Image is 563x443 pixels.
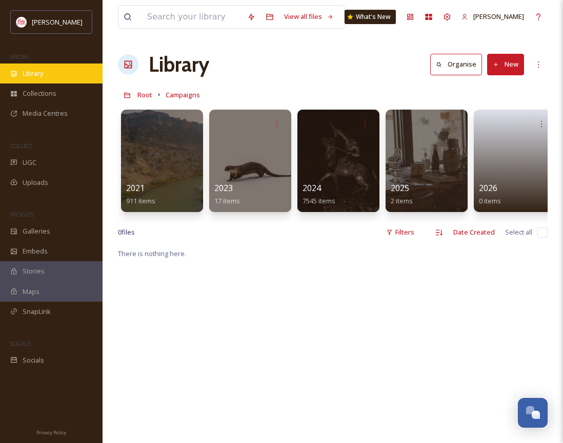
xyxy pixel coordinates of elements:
[479,196,501,205] span: 0 items
[32,17,83,27] span: [PERSON_NAME]
[36,429,66,436] span: Privacy Policy
[23,158,36,167] span: UGC
[518,398,548,428] button: Open Chat
[10,340,31,347] span: SOCIALS
[137,89,152,101] a: Root
[137,90,152,99] span: Root
[10,210,34,218] span: WIDGETS
[149,49,209,80] a: Library
[303,196,335,205] span: 7545 items
[23,226,50,236] span: Galleries
[456,7,529,27] a: [PERSON_NAME]
[23,109,68,118] span: Media Centres
[36,426,66,438] a: Privacy Policy
[23,355,44,365] span: Socials
[487,54,524,75] button: New
[126,182,145,194] span: 2021
[391,196,413,205] span: 2 items
[23,89,56,98] span: Collections
[10,53,28,60] span: MEDIA
[126,196,155,205] span: 911 items
[430,54,487,75] a: Organise
[214,182,233,194] span: 2023
[214,196,240,205] span: 17 items
[505,227,532,237] span: Select all
[345,10,396,24] a: What's New
[381,222,419,242] div: Filters
[23,307,51,317] span: SnapLink
[430,54,482,75] button: Organise
[166,89,200,101] a: Campaigns
[23,246,48,256] span: Embeds
[118,249,186,258] span: There is nothing here.
[118,227,135,237] span: 0 file s
[391,183,413,205] a: 20252 items
[303,182,321,194] span: 2024
[16,17,27,27] img: images%20(1).png
[166,90,200,99] span: Campaigns
[279,7,339,27] a: View all files
[479,183,501,205] a: 20260 items
[448,222,500,242] div: Date Created
[23,69,43,78] span: Library
[214,183,240,205] a: 202317 items
[23,287,39,297] span: Maps
[23,178,48,187] span: Uploads
[303,183,335,205] a: 20247545 items
[10,142,32,150] span: COLLECT
[391,182,409,194] span: 2025
[126,183,155,205] a: 2021911 items
[479,182,497,194] span: 2026
[23,266,45,276] span: Stories
[142,6,242,28] input: Search your library
[473,12,524,21] span: [PERSON_NAME]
